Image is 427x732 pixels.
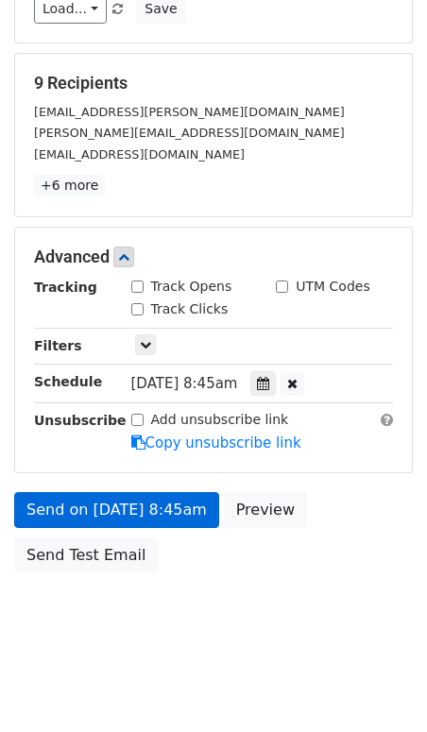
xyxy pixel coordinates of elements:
small: [PERSON_NAME][EMAIL_ADDRESS][DOMAIN_NAME] [34,126,345,140]
span: [DATE] 8:45am [131,375,238,392]
strong: Filters [34,338,82,353]
a: Copy unsubscribe link [131,434,301,451]
iframe: Chat Widget [333,641,427,732]
a: Preview [224,492,307,528]
small: [EMAIL_ADDRESS][DOMAIN_NAME] [34,147,245,162]
label: UTM Codes [296,277,369,297]
strong: Schedule [34,374,102,389]
a: Send on [DATE] 8:45am [14,492,219,528]
strong: Tracking [34,280,97,295]
small: [EMAIL_ADDRESS][PERSON_NAME][DOMAIN_NAME] [34,105,345,119]
strong: Unsubscribe [34,413,127,428]
label: Add unsubscribe link [151,410,289,430]
a: +6 more [34,174,105,197]
label: Track Clicks [151,299,229,319]
h5: Advanced [34,247,393,267]
a: Send Test Email [14,537,158,573]
h5: 9 Recipients [34,73,393,94]
label: Track Opens [151,277,232,297]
